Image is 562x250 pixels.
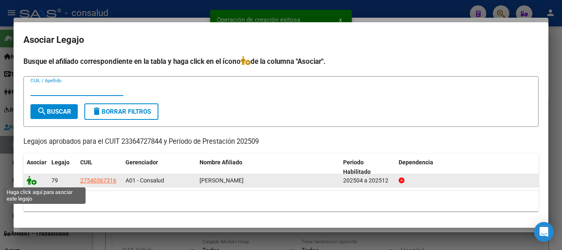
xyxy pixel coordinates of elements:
span: 27540367316 [80,177,116,184]
div: 202504 a 202512 [343,176,392,185]
datatable-header-cell: Dependencia [395,154,539,181]
datatable-header-cell: Gerenciador [122,154,196,181]
datatable-header-cell: Periodo Habilitado [340,154,395,181]
span: Asociar [27,159,46,166]
span: BENITEZ ANGELA MALENA [200,177,244,184]
span: 79 [51,177,58,184]
datatable-header-cell: Legajo [48,154,77,181]
span: Nombre Afiliado [200,159,242,166]
div: Open Intercom Messenger [534,222,554,242]
span: Borrar Filtros [92,108,151,115]
button: Buscar [30,104,78,119]
span: Legajo [51,159,70,166]
h2: Asociar Legajo [23,32,539,48]
span: Buscar [37,108,71,115]
mat-icon: search [37,106,47,116]
span: Gerenciador [125,159,158,166]
p: Legajos aprobados para el CUIT 23364727844 y Período de Prestación 202509 [23,137,539,147]
button: Borrar Filtros [84,103,158,120]
span: Periodo Habilitado [343,159,371,175]
span: CUIL [80,159,93,166]
datatable-header-cell: CUIL [77,154,122,181]
datatable-header-cell: Asociar [23,154,48,181]
datatable-header-cell: Nombre Afiliado [196,154,340,181]
span: Dependencia [399,159,433,166]
mat-icon: delete [92,106,102,116]
span: A01 - Consalud [125,177,164,184]
div: 1 registros [23,191,539,211]
h4: Busque el afiliado correspondiente en la tabla y haga click en el ícono de la columna "Asociar". [23,56,539,67]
